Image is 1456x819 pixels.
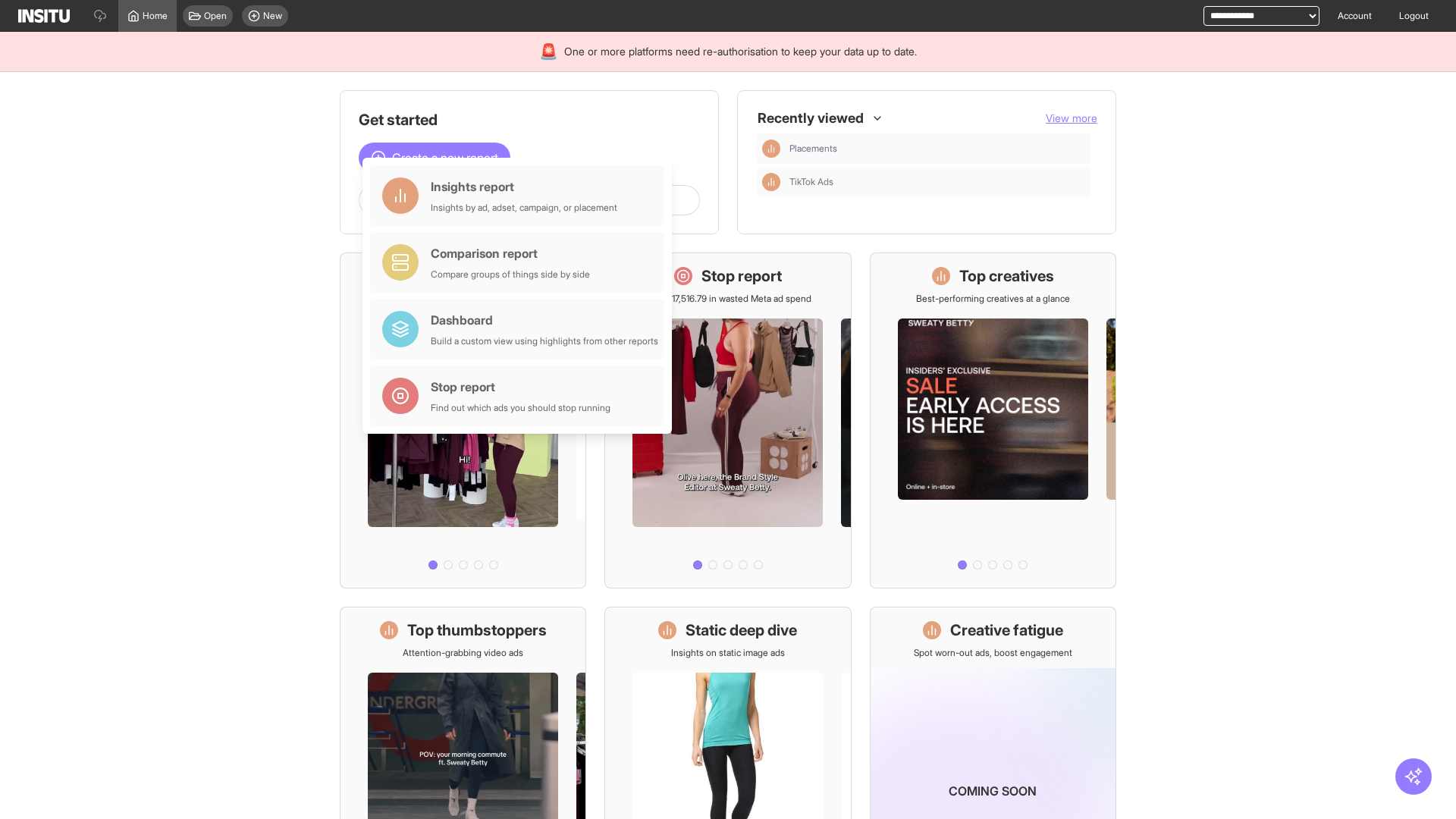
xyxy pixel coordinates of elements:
div: Comparison report [431,244,590,262]
button: View more [1046,111,1097,126]
div: Build a custom view using highlights from other reports [431,335,658,347]
h1: Get started [359,109,700,130]
div: Compare groups of things side by side [431,268,590,281]
span: Home [143,10,168,22]
div: Dashboard [431,311,658,329]
p: Save £17,516.79 in wasted Meta ad spend [645,293,811,305]
h1: Static deep dive [686,620,797,641]
h1: Top thumbstoppers [407,620,547,641]
img: Logo [18,9,70,23]
span: Placements [789,143,1085,155]
div: Insights by ad, adset, campaign, or placement [431,202,617,214]
h1: Top creatives [959,265,1054,287]
p: Best-performing creatives at a glance [916,293,1070,305]
span: TikTok Ads [789,176,833,188]
div: Insights report [431,177,617,196]
div: Insights [762,140,780,158]
a: Stop reportSave £17,516.79 in wasted Meta ad spend [604,253,851,588]
span: View more [1046,111,1097,124]
span: TikTok Ads [789,176,1085,188]
div: Stop report [431,378,610,396]
p: Attention-grabbing video ads [403,647,523,659]
a: Top creativesBest-performing creatives at a glance [870,253,1116,588]
span: One or more platforms need re-authorisation to keep your data up to date. [564,44,917,59]
div: 🚨 [539,41,558,62]
div: Find out which ads you should stop running [431,402,610,414]
p: Insights on static image ads [671,647,785,659]
a: What's live nowSee all active ads instantly [340,253,586,588]
span: Create a new report [392,149,498,167]
h1: Stop report [701,265,782,287]
span: Placements [789,143,837,155]
span: New [263,10,282,22]
div: Insights [762,173,780,191]
button: Create a new report [359,143,510,173]
span: Open [204,10,227,22]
